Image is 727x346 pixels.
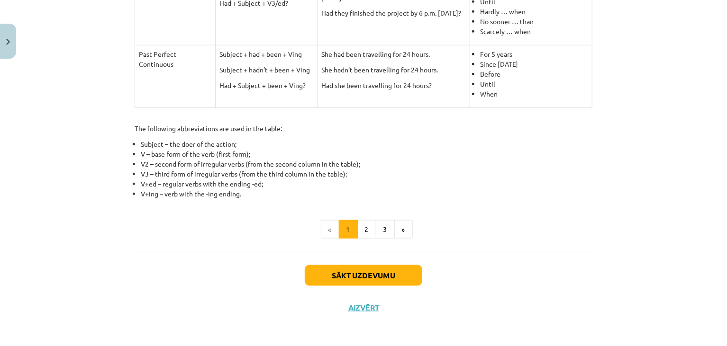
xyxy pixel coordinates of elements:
[141,159,592,169] li: V2 – second form of irregular verbs (from the second column in the table);
[219,80,313,90] p: Had + Subject + been + Ving?
[321,49,466,59] p: She had been travelling for 24 hours.
[141,149,592,159] li: V – base form of the verb (first form);
[321,65,466,75] p: She hadn’t been travelling for 24 hours.
[135,124,592,133] p: The following abbreviations are used in the table:
[305,265,422,286] button: Sākt uzdevumu
[139,49,211,69] p: Past Perfect Continuous
[321,80,466,90] p: Had she been travelling for 24 hours?
[357,220,376,239] button: 2
[345,303,382,312] button: Aizvērt
[219,49,313,59] p: Subject + had + been + Ving
[321,8,466,18] p: Had they finished the project by 6 p.m. [DATE]?
[141,169,592,179] li: V3 – third form of irregular verbs (from the third column in the table);
[480,89,588,99] li: When
[141,179,592,189] li: V+ed – regular verbs with the ending -ed;
[141,189,592,199] li: V+ing – verb with the -ing ending.
[480,17,588,27] li: No sooner … than
[376,220,395,239] button: 3
[141,139,592,149] li: Subject – the doer of the action;
[480,79,588,89] li: Until
[480,27,588,36] li: Scarcely … when
[135,220,592,239] nav: Page navigation example
[6,39,10,45] img: icon-close-lesson-0947bae3869378f0d4975bcd49f059093ad1ed9edebbc8119c70593378902aed.svg
[219,65,313,75] p: Subject + hadn’t + been + Ving
[480,59,588,69] li: Since [DATE]
[339,220,358,239] button: 1
[480,49,588,59] li: For 5 years
[480,69,588,79] li: Before
[394,220,413,239] button: »
[480,7,588,17] li: Hardly … when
